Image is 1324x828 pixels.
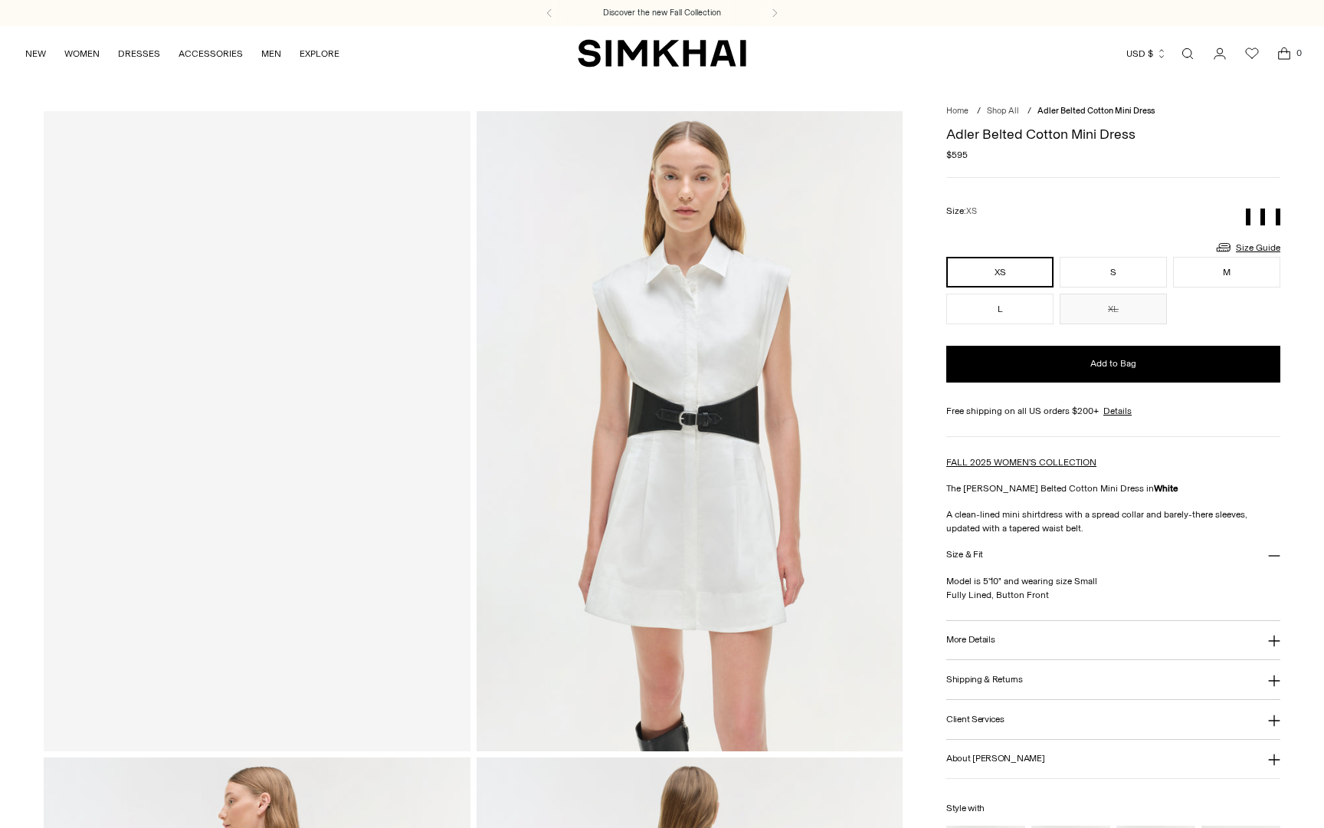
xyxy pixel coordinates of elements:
[1103,404,1132,418] a: Details
[946,481,1280,495] p: The [PERSON_NAME] Belted Cotton Mini Dress in
[946,508,1280,535] p: A clean-lined mini shirtdress with a spread collar and barely-there sleeves, updated with a taper...
[1204,38,1235,69] a: Go to the account page
[946,404,1280,418] div: Free shipping on all US orders $200+
[1090,357,1136,370] span: Add to Bag
[946,148,968,162] span: $595
[946,106,968,116] a: Home
[1237,38,1267,69] a: Wishlist
[64,37,100,71] a: WOMEN
[946,105,1280,118] nav: breadcrumbs
[946,803,1280,813] h6: Style with
[946,257,1054,287] button: XS
[946,346,1280,383] button: Add to Bag
[300,37,339,71] a: EXPLORE
[946,550,983,560] h3: Size & Fit
[603,7,721,19] a: Discover the new Fall Collection
[946,715,1004,724] h3: Client Services
[946,574,1280,602] p: Model is 5'10" and wearing size Small Fully Lined, Button Front
[946,294,1054,324] button: L
[1037,106,1155,116] span: Adler Belted Cotton Mini Dress
[946,660,1280,699] button: Shipping & Returns
[1292,46,1306,60] span: 0
[44,111,470,751] a: Adler Belted Cotton Mini Dress
[987,106,1019,116] a: Shop All
[1154,483,1178,494] strong: White
[946,127,1280,141] h1: Adler Belted Cotton Mini Dress
[977,105,981,118] div: /
[1172,38,1203,69] a: Open search modal
[578,38,746,68] a: SIMKHAI
[179,37,243,71] a: ACCESSORIES
[946,457,1096,468] a: FALL 2025 WOMEN'S COLLECTION
[118,37,160,71] a: DRESSES
[946,535,1280,574] button: Size & Fit
[946,700,1280,739] button: Client Services
[946,740,1280,779] button: About [PERSON_NAME]
[946,204,977,219] label: Size:
[1060,294,1167,324] button: XL
[477,111,903,751] img: Adler Belted Cotton Mini Dress
[946,635,995,645] h3: More Details
[25,37,46,71] a: NEW
[946,621,1280,660] button: More Details
[1060,257,1167,287] button: S
[261,37,281,71] a: MEN
[1173,257,1280,287] button: M
[1126,37,1167,71] button: USD $
[1269,38,1299,69] a: Open cart modal
[1027,105,1031,118] div: /
[946,675,1023,685] h3: Shipping & Returns
[946,754,1044,764] h3: About [PERSON_NAME]
[1214,238,1280,257] a: Size Guide
[966,206,977,216] span: XS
